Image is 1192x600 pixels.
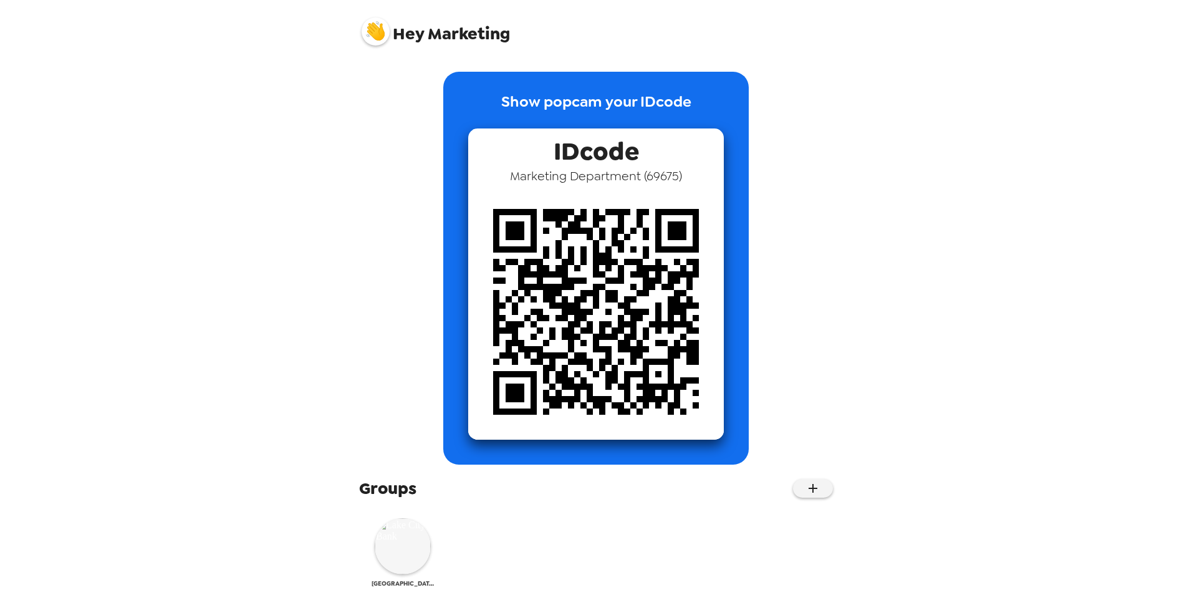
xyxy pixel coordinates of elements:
span: Marketing Department ( 69675 ) [510,168,682,184]
p: Show popcam your IDcode [501,90,691,128]
span: [GEOGRAPHIC_DATA] [372,579,434,588]
img: qr code [468,184,724,440]
span: Hey [393,22,424,45]
img: Lake City Bank [375,518,431,574]
span: Marketing [362,11,510,42]
img: profile pic [362,17,390,46]
span: IDcode [554,128,639,168]
span: Groups [359,477,416,500]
